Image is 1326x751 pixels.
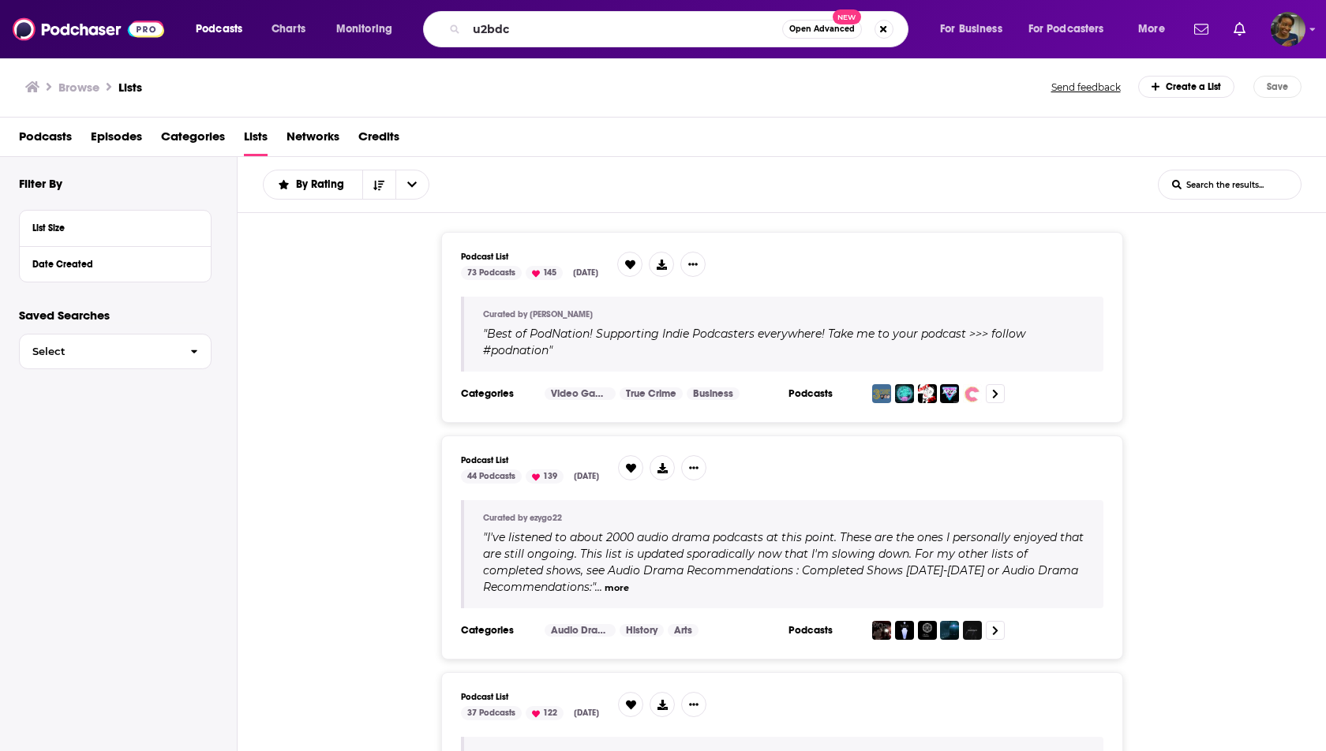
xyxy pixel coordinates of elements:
span: More [1138,18,1165,40]
span: For Business [940,18,1002,40]
span: Monitoring [336,18,392,40]
a: Charts [261,17,315,42]
span: Select [20,346,178,357]
span: I've listened to about 2000 audio drama podcasts at this point. These are the ones I personally e... [483,530,1084,594]
button: open menu [1018,17,1127,42]
img: Cage's Kiss: The Nicolas Cage Podcast [918,384,937,403]
h3: Podcast List [461,692,605,702]
button: Send feedback [1047,80,1126,94]
a: Curated by [PERSON_NAME] [483,309,593,319]
div: 145 [526,266,563,280]
button: Show More Button [681,455,706,480]
button: open menu [1127,17,1185,42]
input: Search podcasts, credits, & more... [466,17,782,42]
div: 73 Podcasts [461,266,522,280]
span: For Podcasters [1028,18,1104,40]
span: Best of PodNation! Supporting Indie Podcasters everywhere! Take me to your podcast >>> follow #po... [483,327,1025,357]
span: ... [595,580,602,594]
button: Show More Button [680,252,706,277]
img: Podchaser - Follow, Share and Rate Podcasts [13,14,164,44]
h3: Browse [58,80,99,95]
button: open menu [325,17,413,42]
h3: Categories [461,387,532,400]
h2: Filter By [19,176,62,191]
img: Super Media Bros Podcast [940,384,959,403]
div: [DATE] [567,706,605,720]
img: Malevolent [963,621,982,640]
button: Show profile menu [1271,12,1305,47]
button: open menu [264,179,362,190]
div: 44 Podcasts [461,469,522,484]
button: Show More Button [681,692,706,717]
span: Logged in as sabrinajohnson [1271,12,1305,47]
span: New [833,9,861,24]
button: Select [19,334,212,369]
a: Business [687,387,740,400]
img: Cold Callers Comedy [895,384,914,403]
a: Podcasts [19,124,72,156]
img: DERELICT [940,621,959,640]
a: True Crime [620,387,683,400]
div: List Size [32,222,188,234]
div: Search podcasts, credits, & more... [438,11,923,47]
img: 3 Hours Later [872,384,891,403]
span: Podcasts [196,18,242,40]
img: The Silt Verses [918,621,937,640]
h3: Categories [461,624,532,637]
div: Create a List [1138,76,1235,98]
a: Lists [244,124,268,156]
img: Eat Crime [963,384,982,403]
span: By Rating [296,179,350,190]
button: Open AdvancedNew [782,20,862,39]
a: Categories [161,124,225,156]
img: User Profile [1271,12,1305,47]
h3: Podcasts [788,387,860,400]
div: 139 [526,469,564,484]
span: " " [483,530,1084,594]
a: Networks [287,124,339,156]
button: List Size [32,217,198,237]
img: Edict Zero - FIS [872,621,891,640]
h3: Podcast List [461,252,605,262]
button: more [605,581,629,595]
div: 122 [526,706,564,720]
button: open menu [929,17,1022,42]
p: Saved Searches [19,308,212,323]
button: Save [1253,76,1302,98]
a: Lists [118,80,142,95]
h2: Choose List sort [263,170,429,200]
img: The Pasithea Powder [895,621,914,640]
h3: Podcasts [788,624,860,637]
a: Curated by ezygo22 [483,513,562,523]
span: Charts [272,18,305,40]
button: Sort Direction [362,170,395,199]
a: Show notifications dropdown [1227,16,1252,43]
div: 37 Podcasts [461,706,522,720]
h3: Podcast List [461,455,605,465]
div: [DATE] [567,469,605,484]
a: Arts [668,624,699,637]
a: Episodes [91,124,142,156]
button: Date Created [32,253,198,273]
a: Audio Drama [545,624,616,637]
a: History [620,624,664,637]
button: open menu [185,17,263,42]
span: " " [483,327,1025,357]
a: Credits [358,124,399,156]
button: open menu [395,170,429,199]
div: [DATE] [567,266,605,280]
span: Open Advanced [789,25,855,33]
a: Show notifications dropdown [1188,16,1215,43]
a: Video Games [545,387,616,400]
div: Date Created [32,259,188,270]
